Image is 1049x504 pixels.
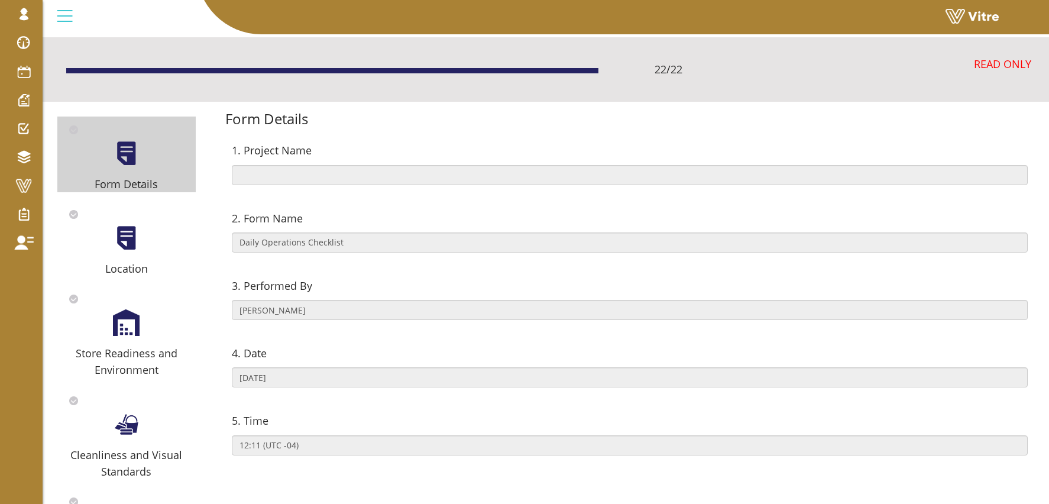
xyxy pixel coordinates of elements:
[57,176,196,192] div: Form Details
[225,108,1034,130] div: Form Details
[232,412,268,429] span: 5. Time
[232,210,303,227] span: 2. Form Name
[232,277,312,294] span: 3. Performed By
[655,61,682,77] span: 22 / 22
[232,345,267,361] span: 4. Date
[232,142,312,159] span: 1. Project Name
[57,447,196,480] div: Cleanliness and Visual Standards
[57,260,196,277] div: Location
[57,345,196,379] div: Store Readiness and Environment
[974,56,1031,72] p: READ ONLY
